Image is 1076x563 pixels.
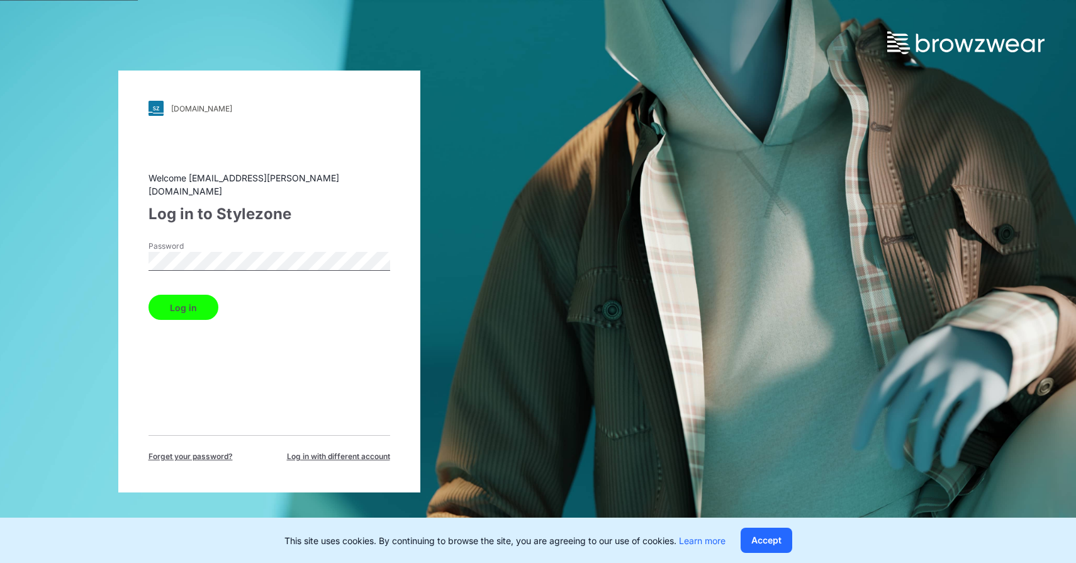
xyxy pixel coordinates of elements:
[149,101,164,116] img: svg+xml;base64,PHN2ZyB3aWR0aD0iMjgiIGhlaWdodD0iMjgiIHZpZXdCb3g9IjAgMCAyOCAyOCIgZmlsbD0ibm9uZSIgeG...
[284,534,726,547] p: This site uses cookies. By continuing to browse the site, you are agreeing to our use of cookies.
[741,528,792,553] button: Accept
[149,171,390,198] div: Welcome [EMAIL_ADDRESS][PERSON_NAME][DOMAIN_NAME]
[887,31,1045,54] img: browzwear-logo.73288ffb.svg
[149,203,390,225] div: Log in to Stylezone
[149,451,233,462] span: Forget your password?
[149,295,218,320] button: Log in
[171,104,232,113] div: [DOMAIN_NAME]
[287,451,390,462] span: Log in with different account
[679,535,726,546] a: Learn more
[149,241,237,252] label: Password
[149,101,390,116] a: [DOMAIN_NAME]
